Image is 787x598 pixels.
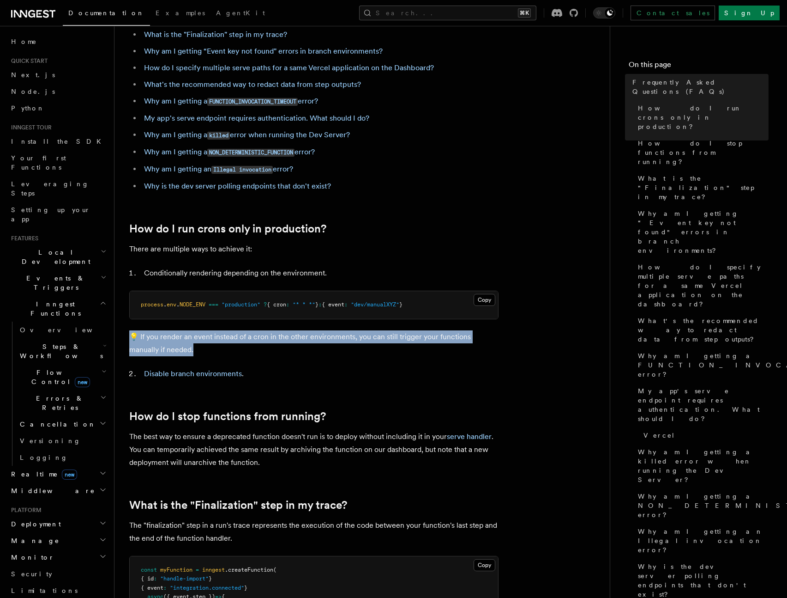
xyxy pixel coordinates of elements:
[632,78,769,96] span: Frequently Asked Questions (FAQs)
[156,9,205,17] span: Examples
[75,377,90,387] span: new
[210,3,270,25] a: AgentKit
[634,259,769,312] a: How do I specify multiple serve paths for a same Vercel application on the dashboard?
[211,166,273,174] code: Illegal invocation
[144,114,369,122] a: My app's serve endpoint requires authentication. What should I do?
[167,301,176,308] span: env
[640,427,769,444] a: Vercel
[7,100,108,116] a: Python
[129,499,347,512] a: What is the "Finalization" step in my trace?
[163,585,167,591] span: :
[144,80,361,89] a: What's the recommended way to redact data from step outputs?
[322,301,344,308] span: { event
[144,369,242,378] a: Disable branch environments
[11,180,89,197] span: Leveraging Steps
[7,124,52,131] span: Inngest tour
[638,139,769,166] span: How do I stop functions from running?
[129,222,326,235] a: How do I run crons only in production?
[216,9,265,17] span: AgentKit
[63,3,150,26] a: Documentation
[144,30,287,39] a: What is the "Finalization" step in my trace?
[207,132,230,140] code: killed
[154,575,157,582] span: :
[359,6,536,20] button: Search...⌘K
[16,433,108,449] a: Versioning
[129,243,499,256] p: There are multiple ways to achieve it:
[273,567,276,573] span: (
[7,67,108,83] a: Next.js
[196,567,199,573] span: =
[638,316,769,344] span: What's the recommended way to redact data from step outputs?
[222,301,260,308] span: "production"
[638,527,769,555] span: Why am I getting an Illegal invocation error?
[634,135,769,170] a: How do I stop functions from running?
[344,301,348,308] span: :
[180,301,205,308] span: NODE_ENV
[7,176,108,201] a: Leveraging Steps
[447,432,492,441] a: serve handler
[7,532,108,549] button: Manage
[129,330,499,356] p: 💡 If you render an event instead of a cron in the other environments, you can still trigger your ...
[7,566,108,582] a: Security
[638,447,769,484] span: Why am I getting a killed error when running the Dev Server?
[16,322,108,338] a: Overview
[7,506,42,514] span: Platform
[16,420,96,429] span: Cancellation
[7,299,100,318] span: Inngest Functions
[141,575,154,582] span: { id
[286,301,289,308] span: :
[7,133,108,150] a: Install the SDK
[141,585,163,591] span: { event
[16,342,103,360] span: Steps & Workflows
[351,301,399,308] span: "dev/manualXYZ"
[399,301,403,308] span: }
[244,585,247,591] span: }
[11,104,45,112] span: Python
[7,244,108,270] button: Local Development
[141,567,157,573] span: const
[318,301,322,308] span: :
[129,410,326,423] a: How do I stop functions from running?
[634,348,769,383] a: Why am I getting a FUNCTION_INVOCATION_TIMEOUT error?
[267,301,286,308] span: { cron
[7,57,48,65] span: Quick start
[144,63,434,72] a: How do I specify multiple serve paths for a same Vercel application on the Dashboard?
[638,386,769,423] span: My app's serve endpoint requires authentication. What should I do?
[7,516,108,532] button: Deployment
[163,301,167,308] span: .
[144,97,318,105] a: Why am I getting aFUNCTION_INVOCATION_TIMEOUTerror?
[170,585,244,591] span: "integration.connected"
[7,486,95,495] span: Middleware
[593,7,615,18] button: Toggle dark mode
[176,301,180,308] span: .
[7,549,108,566] button: Monitor
[7,248,101,266] span: Local Development
[16,364,108,390] button: Flow Controlnew
[144,130,350,139] a: Why am I getting akillederror when running the Dev Server?
[7,482,108,499] button: Middleware
[207,149,294,157] code: NON_DETERMINISTIC_FUNCTION
[7,519,61,529] span: Deployment
[7,150,108,176] a: Your first Functions
[11,570,52,578] span: Security
[225,567,273,573] span: .createFunction
[634,312,769,348] a: What's the recommended way to redact data from step outputs?
[144,165,293,173] a: Why am I getting anIllegal invocationerror?
[129,519,499,545] p: The "finalization" step in a run's trace represents the execution of the code between your functi...
[629,74,769,100] a: Frequently Asked Questions (FAQs)
[11,138,107,145] span: Install the SDK
[7,322,108,466] div: Inngest Functions
[16,416,108,433] button: Cancellation
[16,368,102,386] span: Flow Control
[7,274,101,292] span: Events & Triggers
[202,567,225,573] span: inngest
[16,338,108,364] button: Steps & Workflows
[719,6,780,20] a: Sign Up
[315,301,318,308] span: }
[518,8,531,18] kbd: ⌘K
[7,235,38,242] span: Features
[7,270,108,296] button: Events & Triggers
[11,71,55,79] span: Next.js
[638,262,769,309] span: How do I specify multiple serve paths for a same Vercel application on the dashboard?
[144,182,331,190] a: Why is the dev server polling endpoints that don't exist?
